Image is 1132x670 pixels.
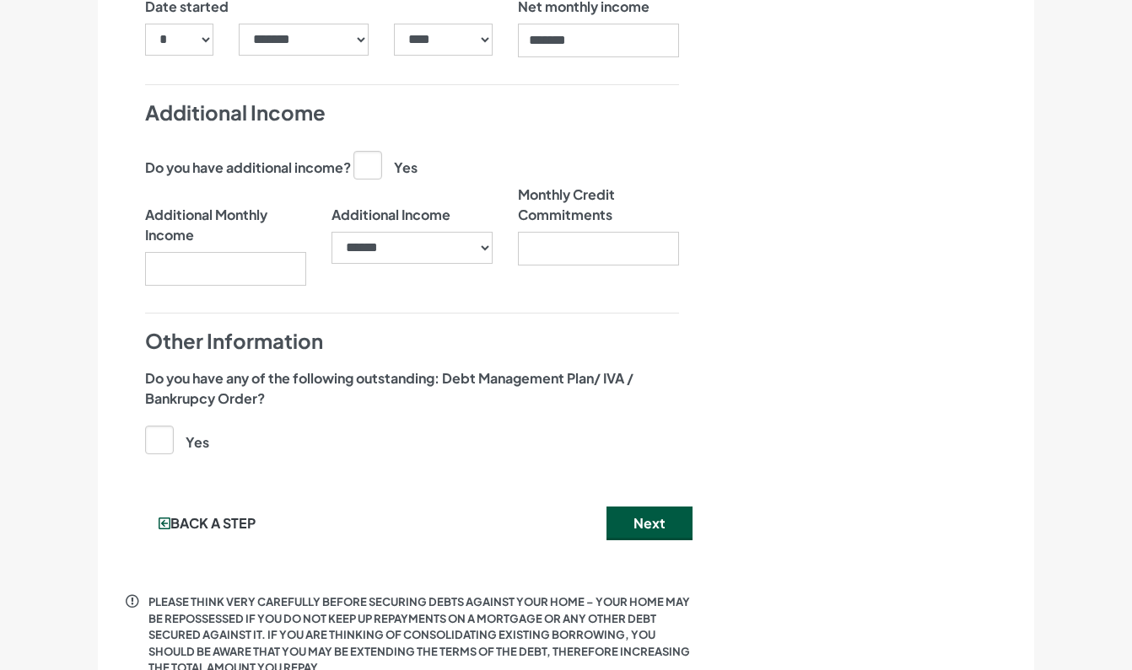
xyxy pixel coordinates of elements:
label: Do you have additional income? [145,158,351,178]
h4: Additional Income [145,99,679,127]
h4: Other Information [145,327,679,356]
label: Additional Monthly Income [145,185,306,245]
label: Additional Income [332,185,450,225]
label: Yes [353,151,418,178]
label: Do you have any of the following outstanding: Debt Management Plan/ IVA / Bankrupcy Order? [145,368,679,409]
label: Monthly Credit Commitments [518,185,679,225]
label: Yes [145,426,209,453]
button: Next [606,507,693,540]
button: Back a step [132,507,283,540]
